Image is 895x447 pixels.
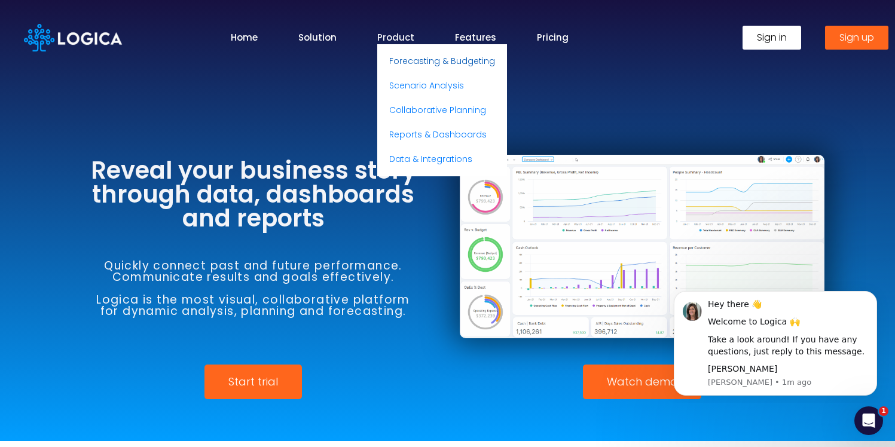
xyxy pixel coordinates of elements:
[377,147,507,172] a: Data & Integrations
[537,30,569,44] a: Pricing
[377,49,507,74] a: Forecasting & Budgeting
[583,365,701,399] a: Watch demo
[377,44,507,176] ul: Product
[455,30,496,44] a: Features
[839,33,874,42] span: Sign up
[377,74,507,98] a: Scenario Analysis
[825,26,888,50] a: Sign up
[228,376,278,387] span: Start trial
[607,376,677,387] span: Watch demo
[377,123,507,147] a: Reports & Dashboards
[24,24,121,51] img: Logica
[757,33,787,42] span: Sign in
[879,406,888,416] span: 1
[743,26,801,50] a: Sign in
[71,158,436,230] h3: Reveal your business story through data, dashboards and reports
[298,30,337,44] a: Solution
[24,30,121,44] a: Logica
[656,280,895,403] iframe: Intercom notifications message
[377,98,507,123] a: Collaborative Planning
[854,406,883,435] iframe: Intercom live chat
[377,30,414,44] a: Product
[71,260,436,317] h6: Quickly connect past and future performance. Communicate results and goals effectively. Logica is...
[231,30,258,44] a: Home
[204,365,302,399] a: Start trial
